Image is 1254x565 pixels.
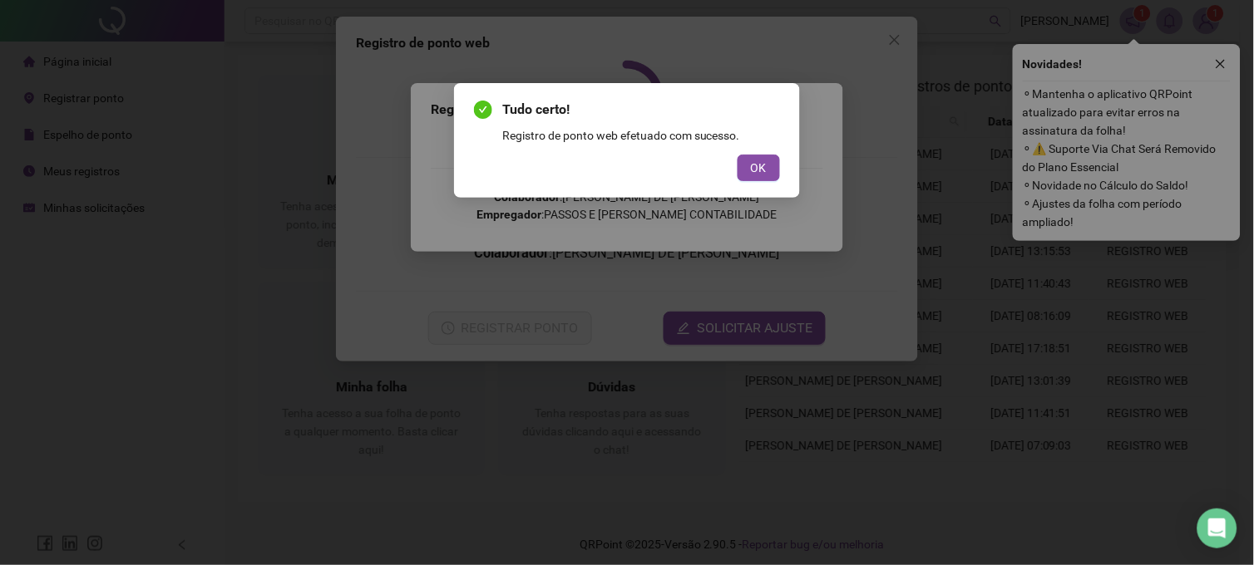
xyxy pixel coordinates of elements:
[474,101,492,119] span: check-circle
[502,126,780,145] div: Registro de ponto web efetuado com sucesso.
[738,155,780,181] button: OK
[1197,508,1237,548] div: Open Intercom Messenger
[502,100,780,120] span: Tudo certo!
[751,159,767,177] span: OK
